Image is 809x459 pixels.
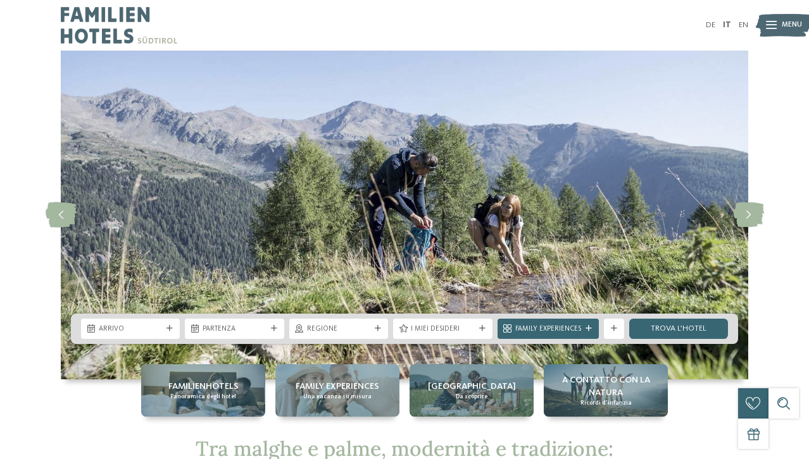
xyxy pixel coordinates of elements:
[739,21,748,29] a: EN
[307,324,370,334] span: Regione
[580,399,632,407] span: Ricordi d’infanzia
[296,380,379,393] span: Family experiences
[410,364,534,417] a: Family hotel a Merano: varietà allo stato puro! [GEOGRAPHIC_DATA] Da scoprire
[275,364,399,417] a: Family hotel a Merano: varietà allo stato puro! Family experiences Una vacanza su misura
[428,380,516,393] span: [GEOGRAPHIC_DATA]
[456,393,487,401] span: Da scoprire
[706,21,715,29] a: DE
[544,364,668,417] a: Family hotel a Merano: varietà allo stato puro! A contatto con la natura Ricordi d’infanzia
[549,374,663,399] span: A contatto con la natura
[782,20,802,30] span: Menu
[515,324,581,334] span: Family Experiences
[141,364,265,417] a: Family hotel a Merano: varietà allo stato puro! Familienhotels Panoramica degli hotel
[723,21,731,29] a: IT
[99,324,162,334] span: Arrivo
[411,324,474,334] span: I miei desideri
[203,324,266,334] span: Partenza
[170,393,236,401] span: Panoramica degli hotel
[168,380,239,393] span: Familienhotels
[629,319,728,339] a: trova l’hotel
[61,51,748,379] img: Family hotel a Merano: varietà allo stato puro!
[303,393,372,401] span: Una vacanza su misura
